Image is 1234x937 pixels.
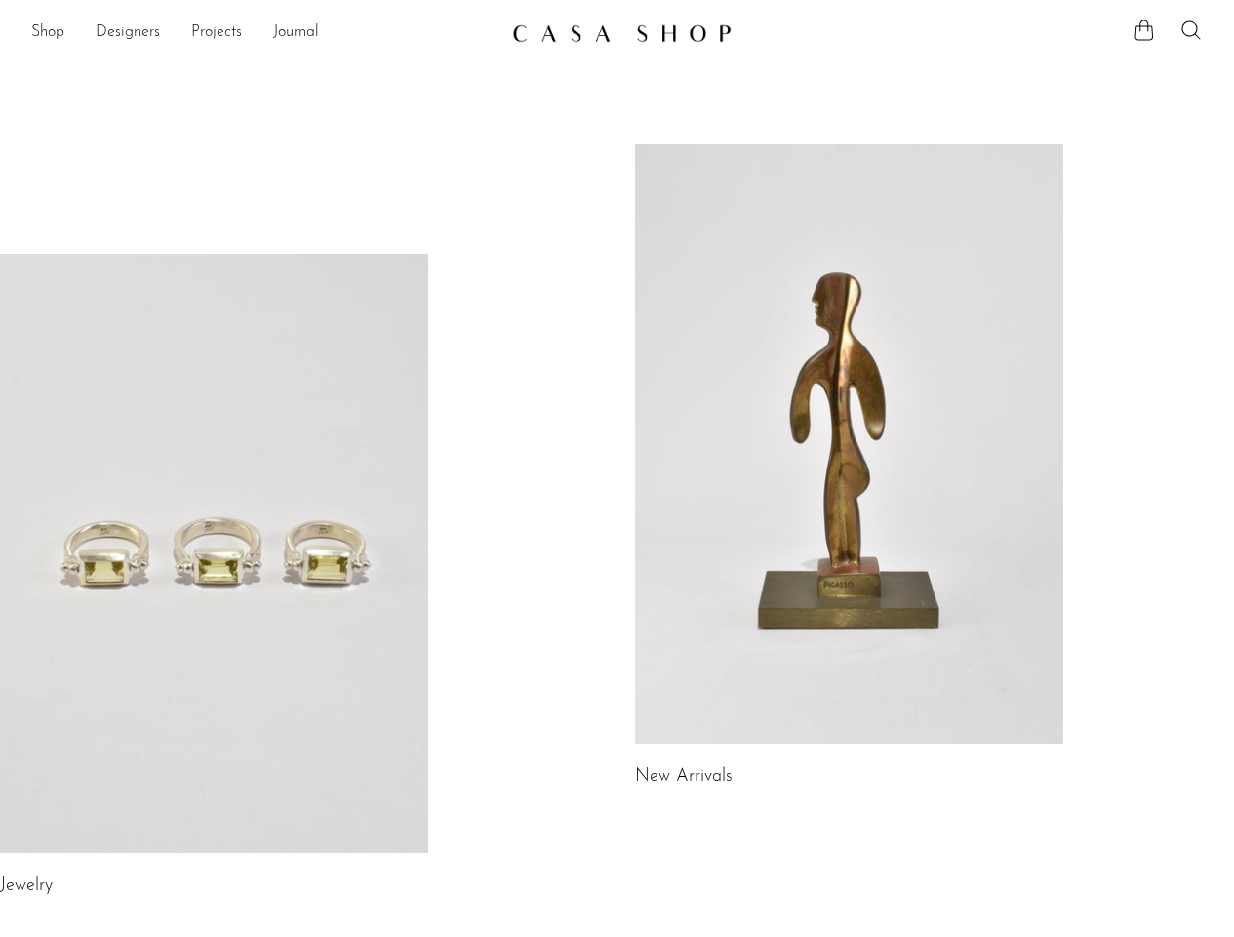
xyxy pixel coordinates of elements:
[31,17,497,50] nav: Desktop navigation
[635,768,733,786] a: New Arrivals
[96,20,160,46] a: Designers
[31,20,64,46] a: Shop
[273,20,319,46] a: Journal
[191,20,242,46] a: Projects
[31,17,497,50] ul: NEW HEADER MENU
